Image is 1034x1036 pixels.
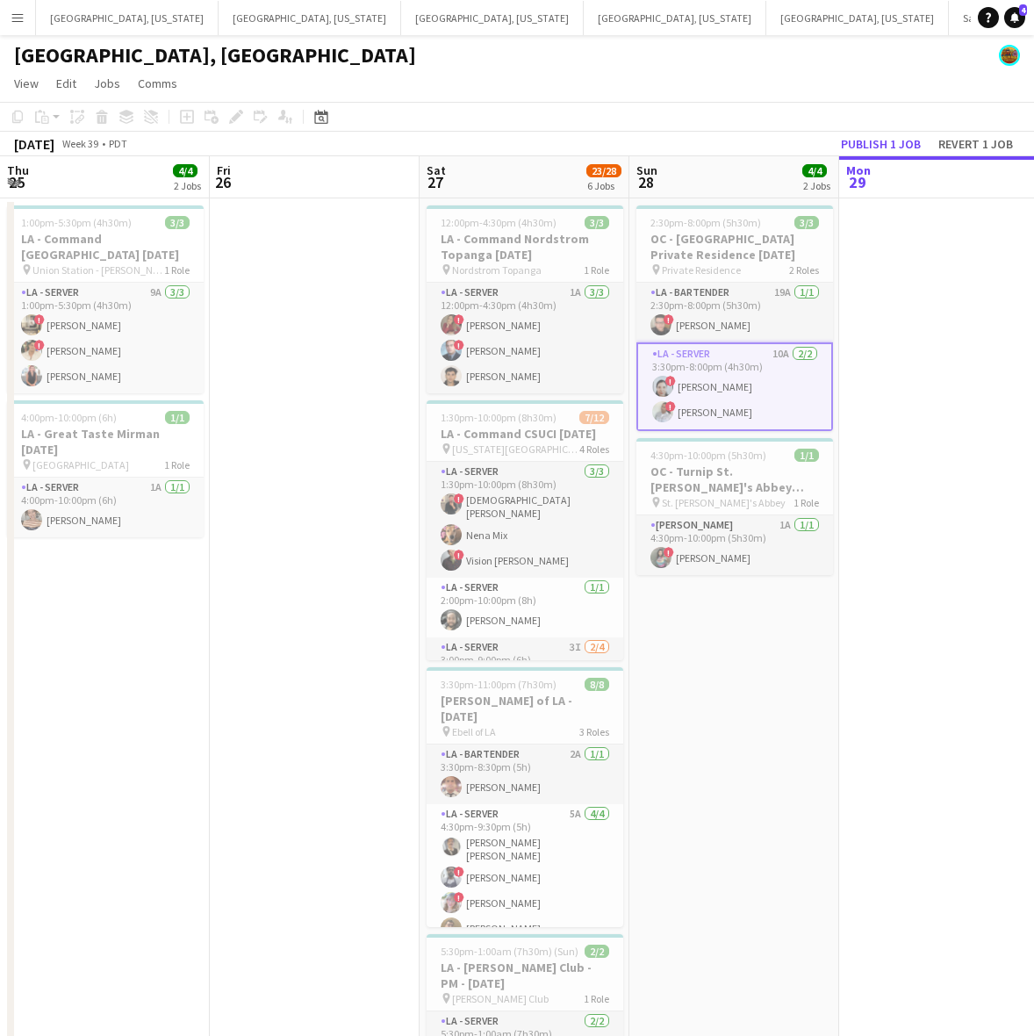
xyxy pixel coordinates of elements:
[94,76,120,91] span: Jobs
[14,76,39,91] span: View
[219,1,401,35] button: [GEOGRAPHIC_DATA], [US_STATE]
[21,411,117,424] span: 4:00pm-10:00pm (6h)
[454,340,464,350] span: !
[49,72,83,95] a: Edit
[427,283,623,393] app-card-role: LA - Server1A3/312:00pm-4:30pm (4h30m)![PERSON_NAME]![PERSON_NAME][PERSON_NAME]
[441,945,578,958] span: 5:30pm-1:00am (7h30m) (Sun)
[931,133,1020,155] button: Revert 1 job
[846,162,871,178] span: Mon
[452,442,579,456] span: [US_STATE][GEOGRAPHIC_DATA]
[579,442,609,456] span: 4 Roles
[636,464,833,495] h3: OC - Turnip St. [PERSON_NAME]'s Abbey [DATE]
[165,411,190,424] span: 1/1
[427,426,623,442] h3: LA - Command CSUCI [DATE]
[579,411,609,424] span: 7/12
[794,216,819,229] span: 3/3
[32,263,164,277] span: Union Station - [PERSON_NAME]
[7,162,29,178] span: Thu
[662,263,741,277] span: Private Residence
[662,496,786,509] span: St. [PERSON_NAME]'s Abbey
[584,263,609,277] span: 1 Role
[636,342,833,431] app-card-role: LA - Server10A2/23:30pm-8:00pm (4h30m)![PERSON_NAME]![PERSON_NAME]
[454,314,464,325] span: !
[173,164,197,177] span: 4/4
[665,376,676,386] span: !
[138,76,177,91] span: Comms
[427,578,623,637] app-card-role: LA - Server1/12:00pm-10:00pm (8h)[PERSON_NAME]
[217,162,231,178] span: Fri
[802,164,827,177] span: 4/4
[452,263,542,277] span: Nordstrom Topanga
[650,216,761,229] span: 2:30pm-8:00pm (5h30m)
[794,449,819,462] span: 1/1
[636,231,833,263] h3: OC - [GEOGRAPHIC_DATA] Private Residence [DATE]
[636,205,833,431] app-job-card: 2:30pm-8:00pm (5h30m)3/3OC - [GEOGRAPHIC_DATA] Private Residence [DATE] Private Residence2 RolesL...
[7,205,204,393] div: 1:00pm-5:30pm (4h30m)3/3LA - Command [GEOGRAPHIC_DATA] [DATE] Union Station - [PERSON_NAME]1 Role...
[427,667,623,927] app-job-card: 3:30pm-11:00pm (7h30m)8/8[PERSON_NAME] of LA - [DATE] Ebell of LA3 RolesLA - Bartender2A1/13:30pm...
[579,725,609,738] span: 3 Roles
[766,1,949,35] button: [GEOGRAPHIC_DATA], [US_STATE]
[452,992,549,1005] span: [PERSON_NAME] Club
[87,72,127,95] a: Jobs
[164,458,190,471] span: 1 Role
[427,205,623,393] app-job-card: 12:00pm-4:30pm (4h30m)3/3LA - Command Nordstrom Topanga [DATE] Nordstrom Topanga1 RoleLA - Server...
[999,45,1020,66] app-user-avatar: Rollin Hero
[32,458,129,471] span: [GEOGRAPHIC_DATA]
[174,179,201,192] div: 2 Jobs
[441,411,556,424] span: 1:30pm-10:00pm (8h30m)
[401,1,584,35] button: [GEOGRAPHIC_DATA], [US_STATE]
[427,162,446,178] span: Sat
[636,162,657,178] span: Sun
[109,137,127,150] div: PDT
[165,216,190,229] span: 3/3
[427,960,623,991] h3: LA - [PERSON_NAME] Club - PM - [DATE]
[427,462,623,578] app-card-role: LA - Server3/31:30pm-10:00pm (8h30m)![DEMOGRAPHIC_DATA][PERSON_NAME]Nena Mix!Vision [PERSON_NAME]
[21,216,132,229] span: 1:00pm-5:30pm (4h30m)
[14,42,416,68] h1: [GEOGRAPHIC_DATA], [GEOGRAPHIC_DATA]
[34,340,45,350] span: !
[585,945,609,958] span: 2/2
[454,493,464,504] span: !
[1004,7,1025,28] a: 4
[427,693,623,724] h3: [PERSON_NAME] of LA - [DATE]
[584,992,609,1005] span: 1 Role
[7,426,204,457] h3: LA - Great Taste Mirman [DATE]
[131,72,184,95] a: Comms
[427,400,623,660] app-job-card: 1:30pm-10:00pm (8h30m)7/12LA - Command CSUCI [DATE] [US_STATE][GEOGRAPHIC_DATA]4 RolesLA - Server...
[636,438,833,575] app-job-card: 4:30pm-10:00pm (5h30m)1/1OC - Turnip St. [PERSON_NAME]'s Abbey [DATE] St. [PERSON_NAME]'s Abbey1 ...
[36,1,219,35] button: [GEOGRAPHIC_DATA], [US_STATE]
[587,179,621,192] div: 6 Jobs
[636,515,833,575] app-card-role: [PERSON_NAME]1A1/14:30pm-10:00pm (5h30m)![PERSON_NAME]
[585,678,609,691] span: 8/8
[441,678,556,691] span: 3:30pm-11:00pm (7h30m)
[424,172,446,192] span: 27
[650,449,766,462] span: 4:30pm-10:00pm (5h30m)
[7,283,204,393] app-card-role: LA - Server9A3/31:00pm-5:30pm (4h30m)![PERSON_NAME]![PERSON_NAME][PERSON_NAME]
[454,892,464,903] span: !
[1019,4,1027,16] span: 4
[14,135,54,153] div: [DATE]
[58,137,102,150] span: Week 39
[7,231,204,263] h3: LA - Command [GEOGRAPHIC_DATA] [DATE]
[7,400,204,537] app-job-card: 4:00pm-10:00pm (6h)1/1LA - Great Taste Mirman [DATE] [GEOGRAPHIC_DATA]1 RoleLA - Server1A1/14:00p...
[4,172,29,192] span: 25
[789,263,819,277] span: 2 Roles
[585,216,609,229] span: 3/3
[7,478,204,537] app-card-role: LA - Server1A1/14:00pm-10:00pm (6h)[PERSON_NAME]
[664,547,674,558] span: !
[665,401,676,412] span: !
[586,164,621,177] span: 23/28
[634,172,657,192] span: 28
[454,550,464,560] span: !
[34,314,45,325] span: !
[214,172,231,192] span: 26
[454,867,464,877] span: !
[584,1,766,35] button: [GEOGRAPHIC_DATA], [US_STATE]
[427,745,623,804] app-card-role: LA - Bartender2A1/13:30pm-8:30pm (5h)[PERSON_NAME]
[793,496,819,509] span: 1 Role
